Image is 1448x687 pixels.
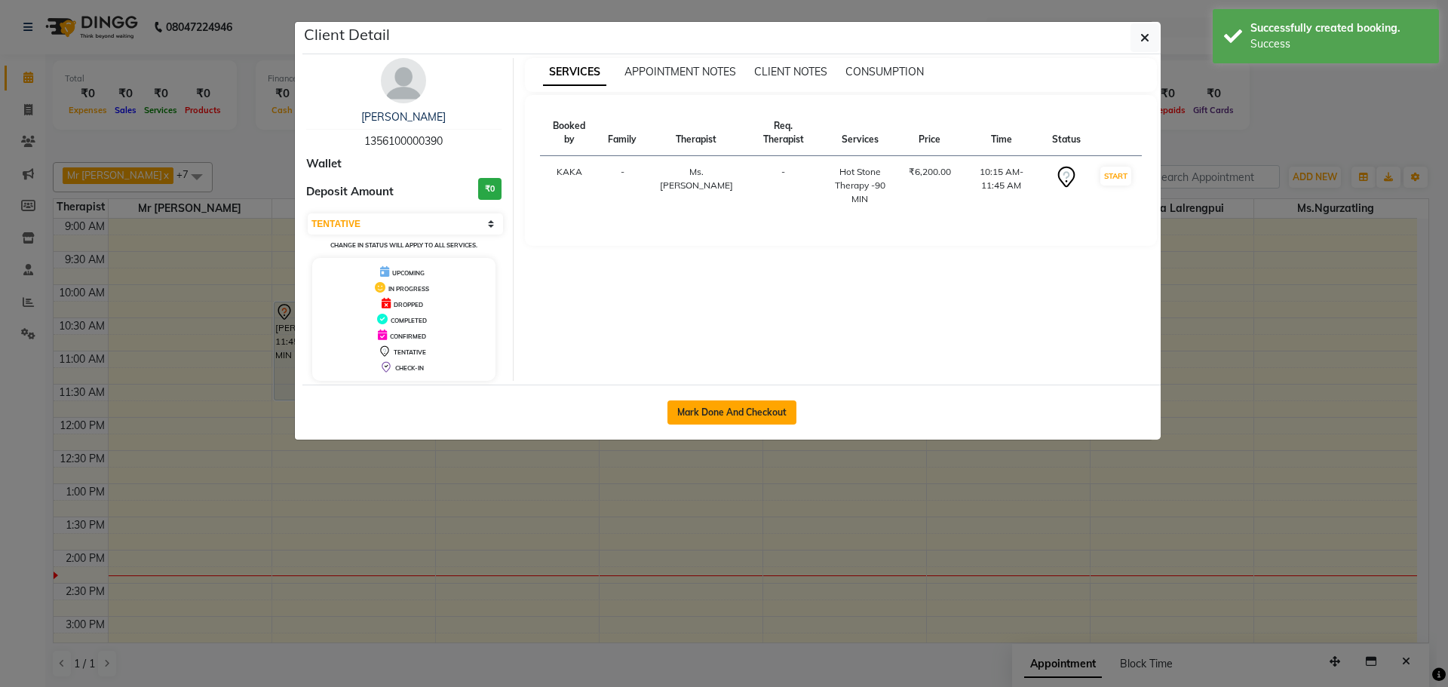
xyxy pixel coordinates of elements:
[909,165,951,179] div: ₹6,200.00
[306,183,394,201] span: Deposit Amount
[1250,36,1428,52] div: Success
[394,301,423,308] span: DROPPED
[830,165,891,206] div: Hot Stone Therapy -90 MIN
[1043,110,1090,156] th: Status
[330,241,477,249] small: Change in status will apply to all services.
[395,364,424,372] span: CHECK-IN
[960,110,1043,156] th: Time
[960,156,1043,216] td: 10:15 AM-11:45 AM
[391,317,427,324] span: COMPLETED
[304,23,390,46] h5: Client Detail
[540,156,600,216] td: KAKA
[900,110,960,156] th: Price
[821,110,900,156] th: Services
[845,65,924,78] span: CONSUMPTION
[361,110,446,124] a: [PERSON_NAME]
[599,156,646,216] td: -
[599,110,646,156] th: Family
[646,110,747,156] th: Therapist
[754,65,827,78] span: CLIENT NOTES
[364,134,443,148] span: 1356100000390
[747,156,820,216] td: -
[747,110,820,156] th: Req. Therapist
[392,269,425,277] span: UPCOMING
[1100,167,1131,186] button: START
[388,285,429,293] span: IN PROGRESS
[540,110,600,156] th: Booked by
[478,178,502,200] h3: ₹0
[390,333,426,340] span: CONFIRMED
[394,348,426,356] span: TENTATIVE
[624,65,736,78] span: APPOINTMENT NOTES
[660,166,733,191] span: Ms.[PERSON_NAME]
[543,59,606,86] span: SERVICES
[306,155,342,173] span: Wallet
[667,400,796,425] button: Mark Done And Checkout
[1250,20,1428,36] div: Successfully created booking.
[381,58,426,103] img: avatar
